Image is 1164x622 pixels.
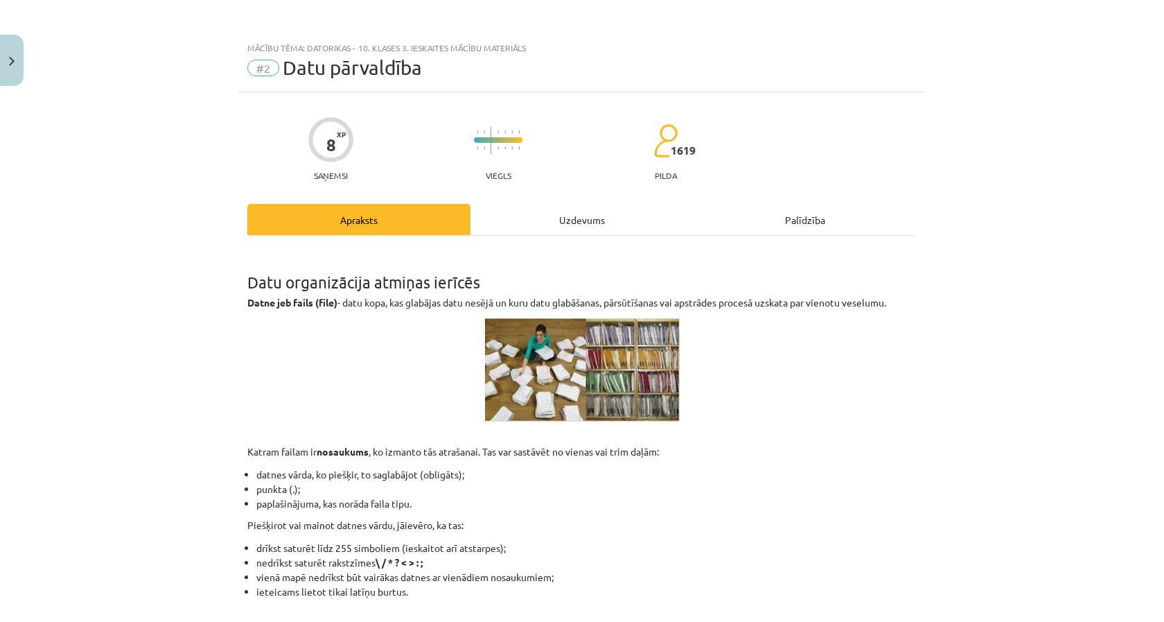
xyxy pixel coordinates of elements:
img: icon-short-line-57e1e144782c952c97e751825c79c345078a6d821885a25fce030b3d8c18986b.svg [518,146,520,150]
span: Datu pārvaldība [283,56,422,79]
img: icon-short-line-57e1e144782c952c97e751825c79c345078a6d821885a25fce030b3d8c18986b.svg [504,130,506,134]
img: students-c634bb4e5e11cddfef0936a35e636f08e4e9abd3cc4e673bd6f9a4125e45ecb1.svg [653,123,678,158]
div: Apraksts [247,204,470,235]
img: icon-short-line-57e1e144782c952c97e751825c79c345078a6d821885a25fce030b3d8c18986b.svg [484,130,485,134]
img: icon-short-line-57e1e144782c952c97e751825c79c345078a6d821885a25fce030b3d8c18986b.svg [504,146,506,150]
img: icon-short-line-57e1e144782c952c97e751825c79c345078a6d821885a25fce030b3d8c18986b.svg [518,130,520,134]
div: Mācību tēma: Datorikas - 10. klases 3. ieskaites mācību materiāls [247,43,917,53]
img: icon-short-line-57e1e144782c952c97e751825c79c345078a6d821885a25fce030b3d8c18986b.svg [511,146,513,150]
li: paplašinājuma, kas norāda faila tipu. [256,496,917,511]
img: icon-short-line-57e1e144782c952c97e751825c79c345078a6d821885a25fce030b3d8c18986b.svg [477,130,478,134]
p: pilda [655,171,677,180]
p: - datu kopa, kas glabājas datu nesējā un kuru datu glabāšanas, pārsūtīšanas vai apstrādes procesā... [247,295,917,310]
li: ieteicams lietot tikai latīņu burtus. [256,585,917,599]
li: drīkst saturēt līdz 255 simboliem (ieskaitot arī atstarpes); [256,541,917,555]
li: vienā mapē nedrīkst būt vairākas datnes ar vienādiem nosaukumiem; [256,570,917,585]
p: Saņemsi [308,171,353,180]
strong: \ / * ? < > : ; [376,556,423,569]
li: datnes vārda, ko piešķir, to saglabājot (obligāts); [256,467,917,482]
img: icon-close-lesson-0947bae3869378f0d4975bcd49f059093ad1ed9edebbc8119c70593378902aed.svg [9,57,15,66]
strong: Datne jeb fails (file) [247,296,337,309]
p: Viegls [486,171,511,180]
strong: nosaukums [317,445,369,458]
h1: Datu organizācija atmiņas ierīcēs [247,248,917,291]
li: punkta (.); [256,482,917,496]
span: XP [337,130,346,138]
span: 1619 [671,144,696,157]
div: Palīdzība [694,204,917,235]
span: #2 [247,60,279,76]
img: icon-long-line-d9ea69661e0d244f92f715978eff75569469978d946b2353a9bb055b3ed8787d.svg [491,127,492,154]
img: icon-short-line-57e1e144782c952c97e751825c79c345078a6d821885a25fce030b3d8c18986b.svg [511,130,513,134]
img: icon-short-line-57e1e144782c952c97e751825c79c345078a6d821885a25fce030b3d8c18986b.svg [497,130,499,134]
div: Uzdevums [470,204,694,235]
img: icon-short-line-57e1e144782c952c97e751825c79c345078a6d821885a25fce030b3d8c18986b.svg [484,146,485,150]
img: icon-short-line-57e1e144782c952c97e751825c79c345078a6d821885a25fce030b3d8c18986b.svg [497,146,499,150]
img: icon-short-line-57e1e144782c952c97e751825c79c345078a6d821885a25fce030b3d8c18986b.svg [477,146,478,150]
p: Katram failam ir , ko izmanto tās atrašanai. Tas var sastāvēt no vienas vai trim daļām: [247,430,917,459]
div: 8 [326,135,336,155]
li: nedrīkst saturēt rakstzīmes [256,555,917,570]
p: Piešķirot vai mainot datnes vārdu, jāievēro, ka tas: [247,518,917,533]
